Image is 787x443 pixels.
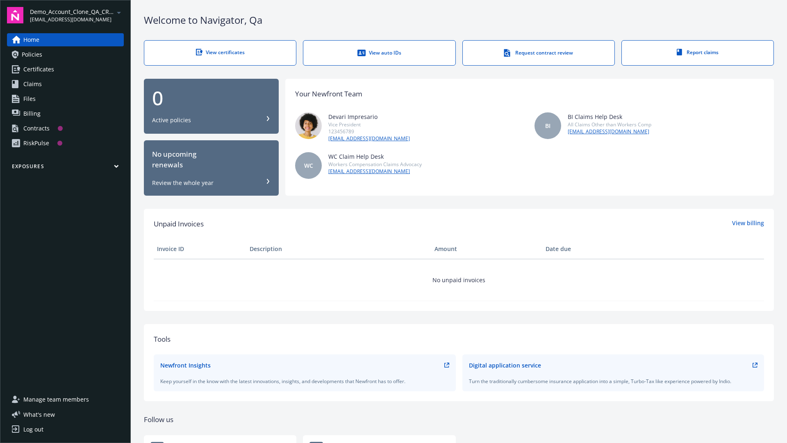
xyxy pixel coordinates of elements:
[7,393,124,406] a: Manage team members
[7,122,124,135] a: Contracts
[161,49,280,56] div: View certificates
[23,92,36,105] span: Files
[295,112,322,139] img: photo
[152,88,271,108] div: 0
[7,107,124,120] a: Billing
[328,161,422,168] div: Workers Compensation Claims Advocacy
[144,13,774,27] div: Welcome to Navigator , Qa
[144,79,279,134] button: 0Active policies
[154,334,764,345] div: Tools
[160,361,211,370] div: Newfront Insights
[23,33,39,46] span: Home
[246,239,431,259] th: Description
[7,137,124,150] a: RiskPulse
[30,7,124,23] button: Demo_Account_Clone_QA_CR_Tests_Prospect[EMAIL_ADDRESS][DOMAIN_NAME]arrowDropDown
[23,393,89,406] span: Manage team members
[568,121,651,128] div: All Claims Other than Workers Comp
[144,414,774,425] div: Follow us
[320,49,439,57] div: View auto IDs
[23,137,49,150] div: RiskPulse
[7,92,124,105] a: Files
[152,149,271,171] div: No upcoming renewals
[7,163,124,173] button: Exposures
[7,410,68,419] button: What's new
[328,121,410,128] div: Vice President
[7,48,124,61] a: Policies
[542,239,635,259] th: Date due
[154,219,204,229] span: Unpaid Invoices
[114,7,124,17] a: arrowDropDown
[303,40,455,66] a: View auto IDs
[152,116,191,124] div: Active policies
[545,121,550,130] span: BI
[479,49,598,57] div: Request contract review
[23,423,43,436] div: Log out
[469,378,758,385] div: Turn the traditionally cumbersome insurance application into a simple, Turbo-Tax like experience ...
[638,49,757,56] div: Report claims
[23,78,42,91] span: Claims
[328,152,422,161] div: WC Claim Help Desk
[621,40,774,66] a: Report claims
[732,219,764,229] a: View billing
[23,107,41,120] span: Billing
[30,16,114,23] span: [EMAIL_ADDRESS][DOMAIN_NAME]
[7,63,124,76] a: Certificates
[154,259,764,301] td: No unpaid invoices
[23,410,55,419] span: What ' s new
[144,40,296,66] a: View certificates
[568,112,651,121] div: BI Claims Help Desk
[431,239,542,259] th: Amount
[469,361,541,370] div: Digital application service
[144,140,279,196] button: No upcomingrenewalsReview the whole year
[23,122,50,135] div: Contracts
[328,112,410,121] div: Devari Impresario
[7,78,124,91] a: Claims
[7,33,124,46] a: Home
[304,161,313,170] span: WC
[160,378,449,385] div: Keep yourself in the know with the latest innovations, insights, and developments that Newfront h...
[295,89,362,99] div: Your Newfront Team
[328,135,410,142] a: [EMAIL_ADDRESS][DOMAIN_NAME]
[23,63,54,76] span: Certificates
[152,179,214,187] div: Review the whole year
[30,7,114,16] span: Demo_Account_Clone_QA_CR_Tests_Prospect
[568,128,651,135] a: [EMAIL_ADDRESS][DOMAIN_NAME]
[22,48,42,61] span: Policies
[7,7,23,23] img: navigator-logo.svg
[462,40,615,66] a: Request contract review
[154,239,246,259] th: Invoice ID
[328,168,422,175] a: [EMAIL_ADDRESS][DOMAIN_NAME]
[328,128,410,135] div: 123456789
